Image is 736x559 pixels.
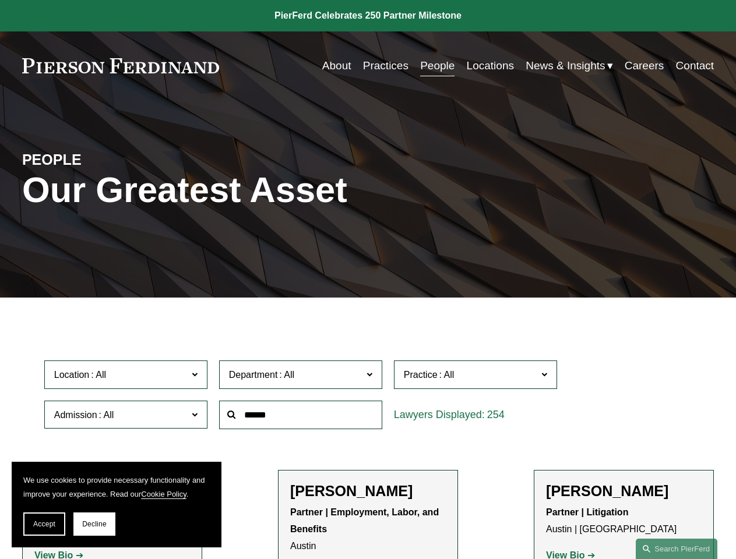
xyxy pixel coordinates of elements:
[54,410,97,420] span: Admission
[676,55,714,77] a: Contact
[229,370,278,380] span: Department
[23,473,210,501] p: We use cookies to provide necessary functionality and improve your experience. Read our .
[22,169,484,210] h1: Our Greatest Asset
[420,55,455,77] a: People
[625,55,664,77] a: Careers
[290,482,446,500] h2: [PERSON_NAME]
[33,520,55,528] span: Accept
[487,409,505,420] span: 254
[467,55,514,77] a: Locations
[526,55,612,77] a: folder dropdown
[141,490,186,498] a: Cookie Policy
[546,504,702,538] p: Austin | [GEOGRAPHIC_DATA]
[526,56,605,76] span: News & Insights
[546,482,702,500] h2: [PERSON_NAME]
[404,370,438,380] span: Practice
[546,507,628,517] strong: Partner | Litigation
[290,504,446,554] p: Austin
[322,55,351,77] a: About
[363,55,409,77] a: Practices
[290,507,442,534] strong: Partner | Employment, Labor, and Benefits
[23,512,65,536] button: Accept
[73,512,115,536] button: Decline
[636,539,717,559] a: Search this site
[82,520,107,528] span: Decline
[22,151,195,169] h4: PEOPLE
[12,462,221,547] section: Cookie banner
[54,370,90,380] span: Location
